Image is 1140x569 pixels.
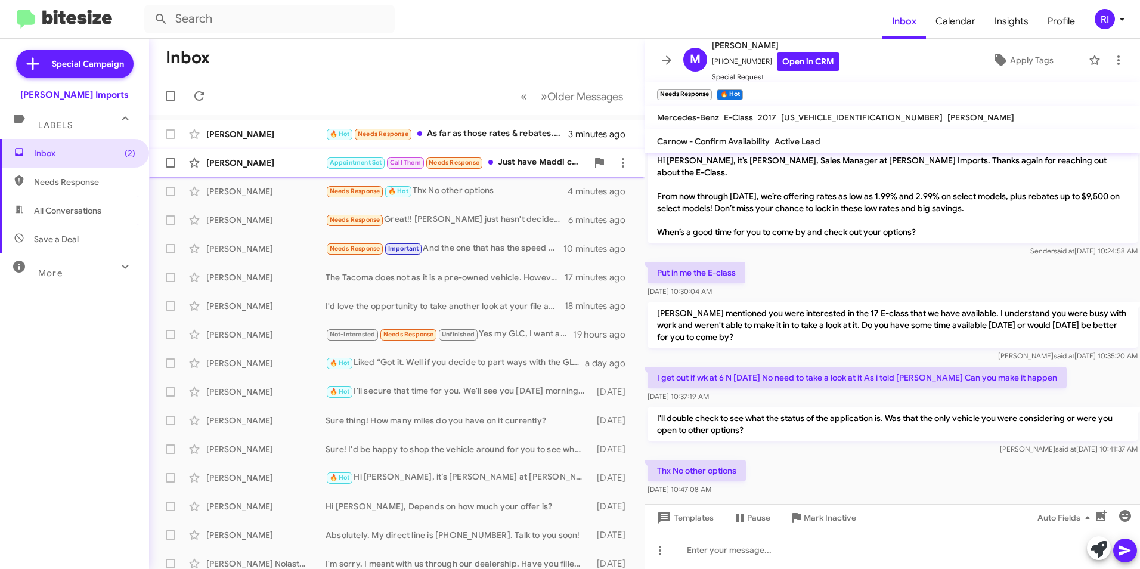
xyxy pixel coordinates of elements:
[442,330,475,338] span: Unfinished
[383,330,434,338] span: Needs Response
[206,386,326,398] div: [PERSON_NAME]
[34,205,101,217] span: All Conversations
[1000,444,1138,453] span: [PERSON_NAME] [DATE] 10:41:37 AM
[513,84,534,109] button: Previous
[591,415,635,426] div: [DATE]
[717,89,742,100] small: 🔥 Hot
[985,4,1038,39] a: Insights
[648,407,1138,441] p: I'll double check to see what the status of the application is. Was that the only vehicle you wer...
[648,262,745,283] p: Put in me the E-class
[206,185,326,197] div: [PERSON_NAME]
[330,159,382,166] span: Appointment Set
[326,327,573,341] div: Yes my GLC, I want a 2020 or 2021
[206,271,326,283] div: [PERSON_NAME]
[206,357,326,369] div: [PERSON_NAME]
[358,130,408,138] span: Needs Response
[326,271,565,283] div: The Tacoma does not as it is a pre-owned vehicle. However, we have some lenders offering some com...
[326,529,591,541] div: Absolutely. My direct line is [PHONE_NUMBER]. Talk to you soon!
[947,112,1014,123] span: [PERSON_NAME]
[1028,507,1104,528] button: Auto Fields
[330,359,350,367] span: 🔥 Hot
[326,443,591,455] div: Sure! I'd be happy to shop the vehicle around for you to see what kind of offers we might be able...
[166,48,210,67] h1: Inbox
[326,156,587,169] div: Just have Maddi call Me
[780,507,866,528] button: Mark Inactive
[573,329,635,341] div: 19 hours ago
[326,471,591,484] div: Hi [PERSON_NAME], it’s [PERSON_NAME] at [PERSON_NAME] Imports. From now through [DATE], we’re off...
[34,147,135,159] span: Inbox
[804,507,856,528] span: Mark Inactive
[568,128,635,140] div: 3 minutes ago
[657,136,770,147] span: Carnow - Confirm Availability
[206,415,326,426] div: [PERSON_NAME]
[565,271,635,283] div: 17 minutes ago
[723,507,780,528] button: Pause
[330,474,350,481] span: 🔥 Hot
[591,500,635,512] div: [DATE]
[1038,4,1085,39] a: Profile
[648,150,1138,243] p: Hi [PERSON_NAME], it’s [PERSON_NAME], Sales Manager at [PERSON_NAME] Imports. Thanks again for re...
[565,300,635,312] div: 18 minutes ago
[326,213,568,227] div: Great!! [PERSON_NAME] just hasn't decided which car she wants yet.
[388,245,419,252] span: Important
[775,136,820,147] span: Active Lead
[206,243,326,255] div: [PERSON_NAME]
[962,50,1083,71] button: Apply Tags
[648,302,1138,348] p: [PERSON_NAME] mentioned you were interested in the 17 E-class that we have available. I understan...
[926,4,985,39] a: Calendar
[712,71,839,83] span: Special Request
[206,500,326,512] div: [PERSON_NAME]
[645,507,723,528] button: Templates
[563,243,635,255] div: 10 minutes ago
[326,242,563,255] div: And the one that has the speed odometer on the window as well
[38,120,73,131] span: Labels
[648,287,712,296] span: [DATE] 10:30:04 AM
[882,4,926,39] span: Inbox
[1030,246,1138,255] span: Sender [DATE] 10:24:58 AM
[330,187,380,195] span: Needs Response
[206,300,326,312] div: [PERSON_NAME]
[326,500,591,512] div: Hi [PERSON_NAME], Depends on how much your offer is?
[326,184,568,198] div: Thx No other options
[657,89,712,100] small: Needs Response
[388,187,408,195] span: 🔥 Hot
[648,367,1067,388] p: I get out if wk at 6 N [DATE] No need to take a look at it As i told [PERSON_NAME] Can you make i...
[206,214,326,226] div: [PERSON_NAME]
[777,52,839,71] a: Open in CRM
[514,84,630,109] nav: Page navigation example
[655,507,714,528] span: Templates
[1054,351,1074,360] span: said at
[326,300,565,312] div: I'd love the opportunity to take another look at your file and see what we can do to help. Were y...
[206,443,326,455] div: [PERSON_NAME]
[1010,50,1054,71] span: Apply Tags
[534,84,630,109] button: Next
[330,245,380,252] span: Needs Response
[206,157,326,169] div: [PERSON_NAME]
[1055,444,1076,453] span: said at
[52,58,124,70] span: Special Campaign
[326,356,585,370] div: Liked “Got it. Well if you decide to part ways with the GLC, I'd be more than happy to make you a...
[20,89,129,101] div: [PERSON_NAME] Imports
[591,529,635,541] div: [DATE]
[206,529,326,541] div: [PERSON_NAME]
[206,128,326,140] div: [PERSON_NAME]
[724,112,753,123] span: E-Class
[568,185,635,197] div: 4 minutes ago
[330,330,376,338] span: Not-Interested
[998,351,1138,360] span: [PERSON_NAME] [DATE] 10:35:20 AM
[521,89,527,104] span: «
[34,176,135,188] span: Needs Response
[541,89,547,104] span: »
[1085,9,1127,29] button: RI
[1054,246,1074,255] span: said at
[591,472,635,484] div: [DATE]
[591,386,635,398] div: [DATE]
[206,472,326,484] div: [PERSON_NAME]
[712,38,839,52] span: [PERSON_NAME]
[547,90,623,103] span: Older Messages
[568,214,635,226] div: 6 minutes ago
[326,127,568,141] div: As far as those rates & rebates. What offers do you have for G-Glass?
[330,388,350,395] span: 🔥 Hot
